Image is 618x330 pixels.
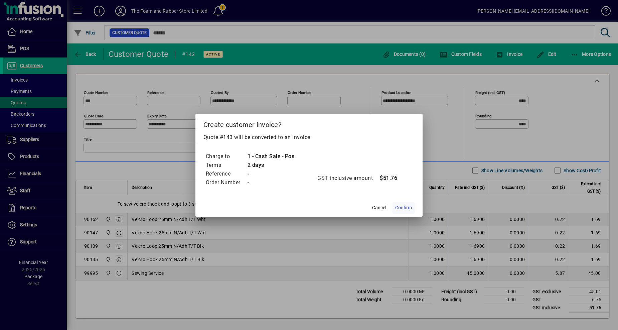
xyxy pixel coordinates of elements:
p: Quote #143 will be converted to an invoice. [203,133,415,141]
td: 1 - Cash Sale - Pos [247,152,295,161]
td: Reference [205,170,247,178]
button: Confirm [393,202,415,214]
td: - [247,170,295,178]
td: Charge to [205,152,247,161]
h2: Create customer invoice? [195,114,423,133]
td: - [247,178,295,187]
button: Cancel [368,202,390,214]
td: GST inclusive amount [317,174,379,183]
span: Cancel [372,204,386,211]
td: Order Number [205,178,247,187]
td: $51.76 [379,174,406,183]
td: Terms [205,161,247,170]
td: 2 days [247,161,295,170]
span: Confirm [395,204,412,211]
